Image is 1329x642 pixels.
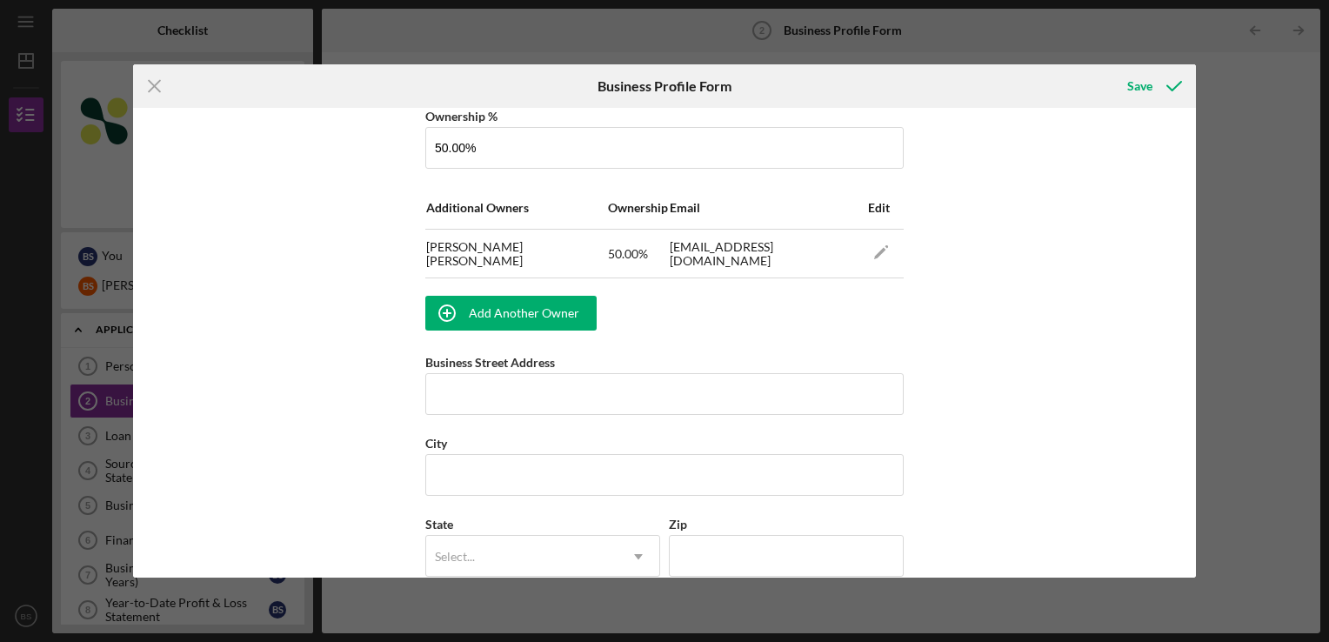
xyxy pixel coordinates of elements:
span: Edit [868,200,890,215]
div: Select... [435,550,475,564]
td: 50.00% [607,230,669,278]
label: City [425,436,447,451]
td: [EMAIL_ADDRESS][DOMAIN_NAME] [669,230,858,278]
button: Save [1110,69,1196,104]
h6: Business Profile Form [598,78,731,94]
td: Additional Owners [425,186,607,230]
label: Business Street Address [425,355,555,370]
div: Save [1127,69,1152,104]
div: Add Another Owner [469,296,579,331]
label: Zip [669,517,687,532]
button: Add Another Owner [425,296,597,331]
td: [PERSON_NAME] [PERSON_NAME] [425,230,607,278]
td: Ownership [607,186,669,230]
label: Ownership % [425,109,498,124]
td: Email [669,186,858,230]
